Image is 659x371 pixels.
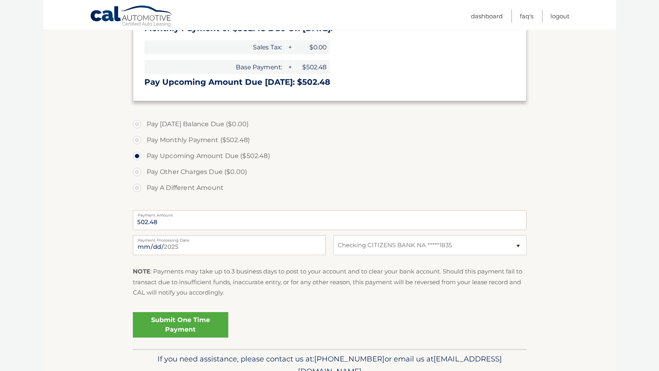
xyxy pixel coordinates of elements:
[133,164,527,180] label: Pay Other Charges Due ($0.00)
[133,235,326,255] input: Payment Date
[144,60,285,74] span: Base Payment:
[471,10,503,23] a: Dashboard
[133,148,527,164] label: Pay Upcoming Amount Due ($502.48)
[314,354,385,363] span: [PHONE_NUMBER]
[144,77,515,87] h3: Pay Upcoming Amount Due [DATE]: $502.48
[133,210,527,217] label: Payment Amount
[133,266,527,298] p: : Payments may take up to 3 business days to post to your account and to clear your bank account....
[133,210,527,230] input: Payment Amount
[90,5,173,28] a: Cal Automotive
[133,132,527,148] label: Pay Monthly Payment ($502.48)
[133,116,527,132] label: Pay [DATE] Balance Due ($0.00)
[550,10,570,23] a: Logout
[133,235,326,242] label: Payment Processing Date
[520,10,533,23] a: FAQ's
[294,40,330,54] span: $0.00
[286,60,294,74] span: +
[144,40,285,54] span: Sales Tax:
[133,312,228,338] a: Submit One Time Payment
[286,40,294,54] span: +
[133,180,527,196] label: Pay A Different Amount
[294,60,330,74] span: $502.48
[133,268,150,275] strong: NOTE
